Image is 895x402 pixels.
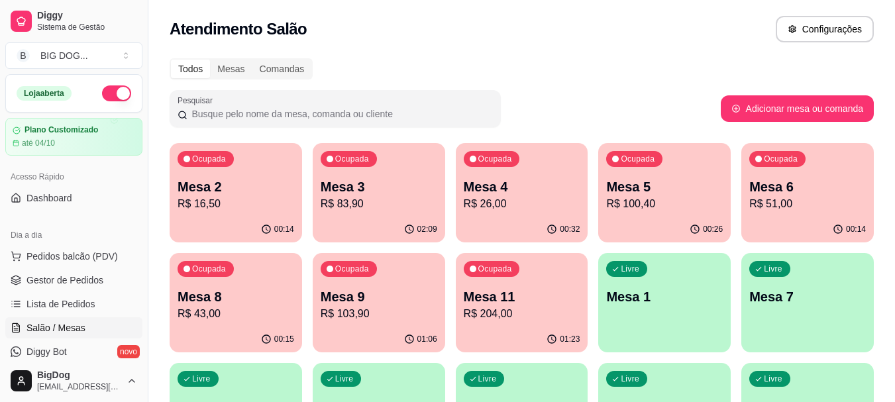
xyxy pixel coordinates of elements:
[776,16,874,42] button: Configurações
[25,125,98,135] article: Plano Customizado
[417,334,437,344] p: 01:06
[456,143,588,242] button: OcupadaMesa 4R$ 26,0000:32
[5,270,142,291] a: Gestor de Pedidos
[37,381,121,392] span: [EMAIL_ADDRESS][DOMAIN_NAME]
[721,95,874,122] button: Adicionar mesa ou comanda
[478,154,512,164] p: Ocupada
[621,154,655,164] p: Ocupada
[478,374,497,384] p: Livre
[764,374,782,384] p: Livre
[5,118,142,156] a: Plano Customizadoaté 04/10
[764,154,798,164] p: Ocupada
[5,187,142,209] a: Dashboard
[170,253,302,352] button: OcupadaMesa 8R$ 43,0000:15
[5,341,142,362] a: Diggy Botnovo
[5,317,142,338] a: Salão / Mesas
[321,287,437,306] p: Mesa 9
[5,246,142,267] button: Pedidos balcão (PDV)
[5,5,142,37] a: DiggySistema de Gestão
[456,253,588,352] button: OcupadaMesa 11R$ 204,0001:23
[170,19,307,40] h2: Atendimento Salão
[210,60,252,78] div: Mesas
[321,177,437,196] p: Mesa 3
[274,224,294,234] p: 00:14
[26,274,103,287] span: Gestor de Pedidos
[252,60,312,78] div: Comandas
[37,10,137,22] span: Diggy
[598,253,731,352] button: LivreMesa 1
[749,287,866,306] p: Mesa 7
[5,293,142,315] a: Lista de Pedidos
[764,264,782,274] p: Livre
[335,154,369,164] p: Ocupada
[335,264,369,274] p: Ocupada
[5,166,142,187] div: Acesso Rápido
[22,138,55,148] article: até 04/10
[37,370,121,381] span: BigDog
[26,321,85,334] span: Salão / Mesas
[313,253,445,352] button: OcupadaMesa 9R$ 103,9001:06
[178,306,294,322] p: R$ 43,00
[178,177,294,196] p: Mesa 2
[178,196,294,212] p: R$ 16,50
[598,143,731,242] button: OcupadaMesa 5R$ 100,4000:26
[102,85,131,101] button: Alterar Status
[274,334,294,344] p: 00:15
[560,224,580,234] p: 00:32
[5,365,142,397] button: BigDog[EMAIL_ADDRESS][DOMAIN_NAME]
[26,345,67,358] span: Diggy Bot
[171,60,210,78] div: Todos
[40,49,88,62] div: BIG DOG ...
[741,143,874,242] button: OcupadaMesa 6R$ 51,0000:14
[741,253,874,352] button: LivreMesa 7
[621,264,639,274] p: Livre
[313,143,445,242] button: OcupadaMesa 3R$ 83,9002:09
[749,196,866,212] p: R$ 51,00
[170,143,302,242] button: OcupadaMesa 2R$ 16,5000:14
[464,287,580,306] p: Mesa 11
[26,191,72,205] span: Dashboard
[192,154,226,164] p: Ocupada
[335,374,354,384] p: Livre
[5,42,142,69] button: Select a team
[464,196,580,212] p: R$ 26,00
[321,306,437,322] p: R$ 103,90
[192,264,226,274] p: Ocupada
[560,334,580,344] p: 01:23
[26,297,95,311] span: Lista de Pedidos
[464,306,580,322] p: R$ 204,00
[703,224,723,234] p: 00:26
[187,107,493,121] input: Pesquisar
[464,177,580,196] p: Mesa 4
[5,225,142,246] div: Dia a dia
[26,250,118,263] span: Pedidos balcão (PDV)
[417,224,437,234] p: 02:09
[321,196,437,212] p: R$ 83,90
[17,49,30,62] span: B
[17,86,72,101] div: Loja aberta
[606,196,723,212] p: R$ 100,40
[178,287,294,306] p: Mesa 8
[37,22,137,32] span: Sistema de Gestão
[621,374,639,384] p: Livre
[846,224,866,234] p: 00:14
[749,177,866,196] p: Mesa 6
[478,264,512,274] p: Ocupada
[606,287,723,306] p: Mesa 1
[606,177,723,196] p: Mesa 5
[178,95,217,106] label: Pesquisar
[192,374,211,384] p: Livre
